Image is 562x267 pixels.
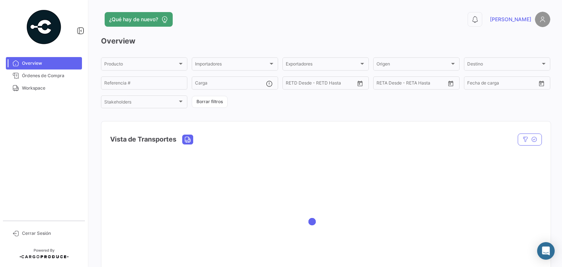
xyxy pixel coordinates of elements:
button: Open calendar [536,78,547,89]
button: Land [183,135,193,144]
img: powered-by.png [26,9,62,45]
span: Cerrar Sesión [22,230,79,237]
span: Stakeholders [104,101,177,106]
span: Producto [104,63,177,68]
h4: Vista de Transportes [110,134,176,144]
input: Desde [376,82,390,87]
button: Borrar filtros [192,96,228,108]
input: Hasta [486,82,518,87]
input: Desde [467,82,480,87]
span: ¿Qué hay de nuevo? [109,16,158,23]
button: ¿Qué hay de nuevo? [105,12,173,27]
span: Exportadores [286,63,359,68]
a: Overview [6,57,82,69]
input: Hasta [304,82,337,87]
span: Origen [376,63,450,68]
input: Desde [286,82,299,87]
a: Workspace [6,82,82,94]
span: Órdenes de Compra [22,72,79,79]
img: placeholder-user.png [535,12,550,27]
div: Abrir Intercom Messenger [537,242,555,260]
input: Hasta [395,82,428,87]
span: Destino [467,63,540,68]
a: Órdenes de Compra [6,69,82,82]
span: Workspace [22,85,79,91]
h3: Overview [101,36,550,46]
button: Open calendar [355,78,366,89]
button: Open calendar [445,78,456,89]
span: [PERSON_NAME] [490,16,531,23]
span: Overview [22,60,79,67]
span: Importadores [195,63,268,68]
